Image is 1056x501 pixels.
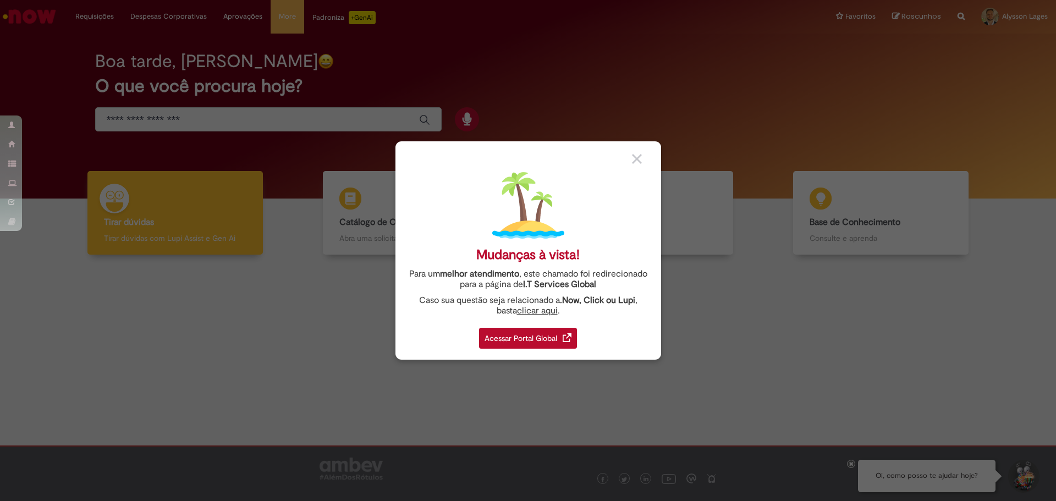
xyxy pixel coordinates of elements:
a: I.T Services Global [523,273,596,290]
img: island.png [492,169,564,241]
img: close_button_grey.png [632,154,642,164]
div: Mudanças à vista! [476,247,580,263]
strong: .Now, Click ou Lupi [560,295,635,306]
div: Caso sua questão seja relacionado a , basta . [404,295,653,316]
a: clicar aqui [517,299,558,316]
a: Acessar Portal Global [479,322,577,349]
div: Acessar Portal Global [479,328,577,349]
img: redirect_link.png [563,333,571,342]
div: Para um , este chamado foi redirecionado para a página de [404,269,653,290]
strong: melhor atendimento [440,268,519,279]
